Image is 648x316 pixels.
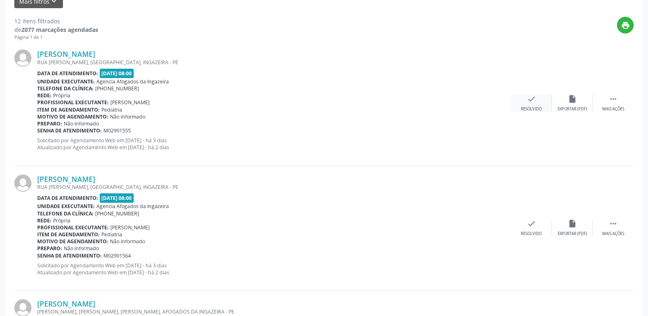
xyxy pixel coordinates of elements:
span: Agencia Afogados da Ingazeira [96,78,169,85]
span: Não informado [64,245,99,252]
div: 12 itens filtrados [14,17,98,25]
span: M02901555 [103,127,131,134]
b: Preparo: [37,120,62,127]
div: Exportar (PDF) [558,106,587,112]
b: Item de agendamento: [37,231,100,238]
div: [PERSON_NAME], [PERSON_NAME], [PERSON_NAME], AFOGADOS DA INGAZEIRA - PE [37,308,511,315]
img: img [14,175,31,192]
span: Não informado [110,238,145,245]
span: [PERSON_NAME] [110,224,150,231]
b: Motivo de agendamento: [37,113,108,120]
div: Exportar (PDF) [558,231,587,237]
span: [DATE] 08:00 [100,69,134,78]
b: Telefone da clínica: [37,210,94,217]
span: [PHONE_NUMBER] [95,85,139,92]
b: Senha de atendimento: [37,252,102,259]
b: Item de agendamento: [37,106,100,113]
strong: 2077 marcações agendadas [21,26,98,34]
i:  [609,94,618,103]
span: [PERSON_NAME] [110,99,150,106]
button: print [617,17,634,34]
b: Telefone da clínica: [37,85,94,92]
b: Rede: [37,92,52,99]
div: RUA [PERSON_NAME], [GEOGRAPHIC_DATA], INGAZEIRA - PE [37,184,511,190]
div: Resolvido [521,106,542,112]
i: print [621,21,630,30]
p: Solicitado por Agendamento Web em [DATE] - há 3 dias Atualizado por Agendamento Web em [DATE] - h... [37,262,511,276]
i: insert_drive_file [568,219,577,228]
div: Mais ações [602,231,624,237]
div: de [14,25,98,34]
div: Página 1 de 1 [14,34,98,41]
span: Agencia Afogados da Ingazeira [96,203,169,210]
span: [PHONE_NUMBER] [95,210,139,217]
b: Preparo: [37,245,62,252]
i: insert_drive_file [568,94,577,103]
b: Data de atendimento: [37,195,98,202]
b: Profissional executante: [37,99,109,106]
b: Motivo de agendamento: [37,238,108,245]
a: [PERSON_NAME] [37,299,95,308]
i: check [527,219,536,228]
a: [PERSON_NAME] [37,175,95,184]
div: RUA [PERSON_NAME], [GEOGRAPHIC_DATA], INGAZEIRA - PE [37,59,511,66]
img: img [14,49,31,67]
b: Senha de atendimento: [37,127,102,134]
b: Unidade executante: [37,203,95,210]
i: check [527,94,536,103]
span: Não informado [110,113,145,120]
span: M02901564 [103,252,131,259]
a: [PERSON_NAME] [37,49,95,58]
b: Data de atendimento: [37,70,98,77]
span: Não informado [64,120,99,127]
span: Própria [53,217,70,224]
span: Própria [53,92,70,99]
span: [DATE] 08:00 [100,193,134,203]
span: Pediatria [101,106,122,113]
div: Mais ações [602,106,624,112]
b: Profissional executante: [37,224,109,231]
p: Solicitado por Agendamento Web em [DATE] - há 3 dias Atualizado por Agendamento Web em [DATE] - h... [37,137,511,151]
span: Pediatria [101,231,122,238]
div: Resolvido [521,231,542,237]
b: Unidade executante: [37,78,95,85]
b: Rede: [37,217,52,224]
i:  [609,219,618,228]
